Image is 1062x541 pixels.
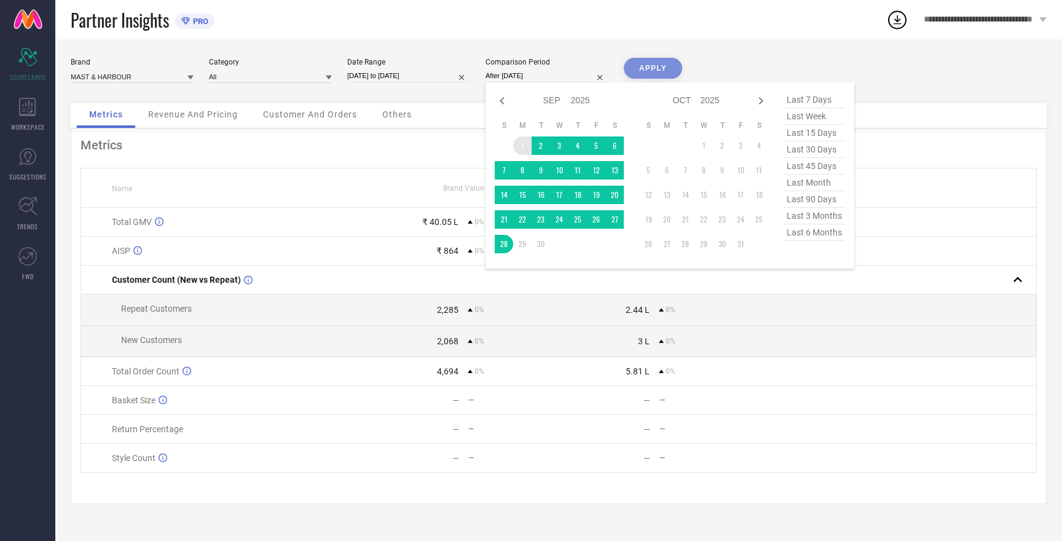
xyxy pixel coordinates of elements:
td: Sat Oct 04 2025 [750,136,768,155]
td: Wed Oct 01 2025 [694,136,713,155]
span: Metrics [89,109,123,119]
th: Thursday [713,120,731,130]
div: 2.44 L [626,305,650,315]
span: last week [784,108,845,125]
div: ₹ 40.05 L [422,217,458,227]
td: Wed Sep 10 2025 [550,161,568,180]
input: Select date range [347,69,470,82]
td: Sun Oct 05 2025 [639,161,658,180]
span: 0% [474,247,484,255]
span: Customer Count (New vs Repeat) [112,275,241,285]
th: Monday [513,120,532,130]
span: New Customers [121,335,182,345]
span: Return Percentage [112,424,183,434]
td: Tue Oct 14 2025 [676,186,694,204]
td: Wed Oct 22 2025 [694,210,713,229]
td: Mon Oct 27 2025 [658,235,676,253]
div: — [643,424,650,434]
span: last 6 months [784,224,845,241]
span: Repeat Customers [121,304,192,314]
td: Wed Sep 17 2025 [550,186,568,204]
div: Metrics [81,138,1037,152]
td: Mon Oct 06 2025 [658,161,676,180]
td: Sun Oct 12 2025 [639,186,658,204]
td: Wed Oct 29 2025 [694,235,713,253]
th: Friday [731,120,750,130]
td: Thu Oct 16 2025 [713,186,731,204]
td: Thu Oct 09 2025 [713,161,731,180]
span: WORKSPACE [11,122,45,132]
td: Fri Oct 10 2025 [731,161,750,180]
th: Wednesday [694,120,713,130]
div: 5.81 L [626,366,650,376]
div: — [643,395,650,405]
span: 0% [666,306,675,314]
td: Thu Oct 30 2025 [713,235,731,253]
td: Sat Sep 06 2025 [605,136,624,155]
div: — [452,395,459,405]
th: Tuesday [532,120,550,130]
span: Total Order Count [112,366,179,376]
th: Sunday [495,120,513,130]
td: Wed Sep 24 2025 [550,210,568,229]
td: Thu Oct 23 2025 [713,210,731,229]
th: Wednesday [550,120,568,130]
td: Mon Sep 29 2025 [513,235,532,253]
div: Next month [753,93,768,108]
span: Basket Size [112,395,155,405]
th: Thursday [568,120,587,130]
div: — [659,396,749,405]
td: Sat Sep 13 2025 [605,161,624,180]
td: Fri Oct 31 2025 [731,235,750,253]
td: Mon Oct 20 2025 [658,210,676,229]
input: Select comparison period [486,69,608,82]
span: Total GMV [112,217,152,227]
div: 2,285 [437,305,458,315]
td: Tue Sep 23 2025 [532,210,550,229]
td: Sat Sep 20 2025 [605,186,624,204]
td: Tue Oct 28 2025 [676,235,694,253]
div: — [643,453,650,463]
td: Wed Sep 03 2025 [550,136,568,155]
div: Open download list [886,9,908,31]
td: Tue Sep 09 2025 [532,161,550,180]
th: Monday [658,120,676,130]
div: — [468,454,558,462]
span: last 7 days [784,92,845,108]
div: — [659,425,749,433]
div: ₹ 864 [436,246,458,256]
td: Sun Sep 07 2025 [495,161,513,180]
span: Others [382,109,412,119]
td: Tue Oct 07 2025 [676,161,694,180]
td: Sat Oct 18 2025 [750,186,768,204]
td: Fri Sep 05 2025 [587,136,605,155]
th: Saturday [750,120,768,130]
span: AISP [112,246,130,256]
td: Tue Sep 30 2025 [532,235,550,253]
div: Brand [71,58,194,66]
span: last month [784,175,845,191]
div: — [468,396,558,405]
td: Mon Oct 13 2025 [658,186,676,204]
th: Saturday [605,120,624,130]
span: Revenue And Pricing [148,109,238,119]
div: — [452,453,459,463]
td: Mon Sep 22 2025 [513,210,532,229]
div: Previous month [495,93,509,108]
span: 0% [666,367,675,376]
span: 0% [474,306,484,314]
th: Tuesday [676,120,694,130]
td: Sun Sep 14 2025 [495,186,513,204]
span: last 15 days [784,125,845,141]
td: Sat Oct 11 2025 [750,161,768,180]
td: Sat Sep 27 2025 [605,210,624,229]
th: Friday [587,120,605,130]
td: Wed Oct 08 2025 [694,161,713,180]
span: Name [112,184,132,193]
div: Category [209,58,332,66]
span: SUGGESTIONS [9,172,47,181]
td: Thu Sep 04 2025 [568,136,587,155]
span: last 90 days [784,191,845,208]
div: — [659,454,749,462]
span: last 45 days [784,158,845,175]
